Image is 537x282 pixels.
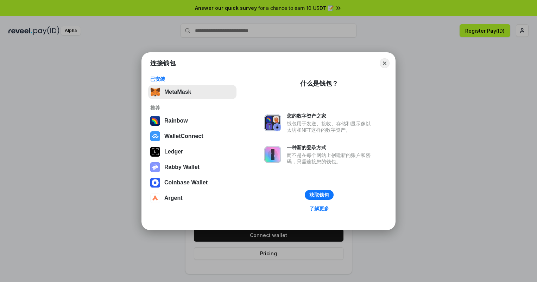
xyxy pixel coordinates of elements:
button: MetaMask [148,85,236,99]
div: 什么是钱包？ [300,79,338,88]
div: 了解更多 [309,205,329,212]
div: Argent [164,195,183,201]
div: 获取钱包 [309,192,329,198]
button: Close [380,58,390,68]
img: svg+xml,%3Csvg%20width%3D%2228%22%20height%3D%2228%22%20viewBox%3D%220%200%2028%2028%22%20fill%3D... [150,131,160,141]
div: 钱包用于发送、接收、存储和显示像以太坊和NFT这样的数字资产。 [287,120,374,133]
button: Ledger [148,145,236,159]
div: 您的数字资产之家 [287,113,374,119]
button: 获取钱包 [305,190,334,200]
img: svg+xml,%3Csvg%20xmlns%3D%22http%3A%2F%2Fwww.w3.org%2F2000%2Fsvg%22%20fill%3D%22none%22%20viewBox... [150,162,160,172]
div: 推荐 [150,105,234,111]
div: 而不是在每个网站上创建新的账户和密码，只需连接您的钱包。 [287,152,374,165]
div: Coinbase Wallet [164,179,208,186]
div: Ledger [164,149,183,155]
button: Coinbase Wallet [148,176,236,190]
button: Argent [148,191,236,205]
h1: 连接钱包 [150,59,176,67]
img: svg+xml,%3Csvg%20width%3D%2228%22%20height%3D%2228%22%20viewBox%3D%220%200%2028%2028%22%20fill%3D... [150,178,160,188]
img: svg+xml,%3Csvg%20xmlns%3D%22http%3A%2F%2Fwww.w3.org%2F2000%2Fsvg%22%20width%3D%2228%22%20height%3... [150,147,160,157]
img: svg+xml,%3Csvg%20fill%3D%22none%22%20height%3D%2233%22%20viewBox%3D%220%200%2035%2033%22%20width%... [150,87,160,97]
button: Rainbow [148,114,236,128]
img: svg+xml,%3Csvg%20width%3D%2228%22%20height%3D%2228%22%20viewBox%3D%220%200%2028%2028%22%20fill%3D... [150,193,160,203]
a: 了解更多 [305,204,333,213]
div: 已安装 [150,76,234,82]
div: MetaMask [164,89,191,95]
img: svg+xml,%3Csvg%20xmlns%3D%22http%3A%2F%2Fwww.w3.org%2F2000%2Fsvg%22%20fill%3D%22none%22%20viewBox... [264,114,281,131]
div: Rabby Wallet [164,164,200,170]
div: WalletConnect [164,133,203,139]
button: Rabby Wallet [148,160,236,174]
button: WalletConnect [148,129,236,143]
div: 一种新的登录方式 [287,144,374,151]
img: svg+xml,%3Csvg%20width%3D%22120%22%20height%3D%22120%22%20viewBox%3D%220%200%20120%20120%22%20fil... [150,116,160,126]
div: Rainbow [164,118,188,124]
img: svg+xml,%3Csvg%20xmlns%3D%22http%3A%2F%2Fwww.w3.org%2F2000%2Fsvg%22%20fill%3D%22none%22%20viewBox... [264,146,281,163]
